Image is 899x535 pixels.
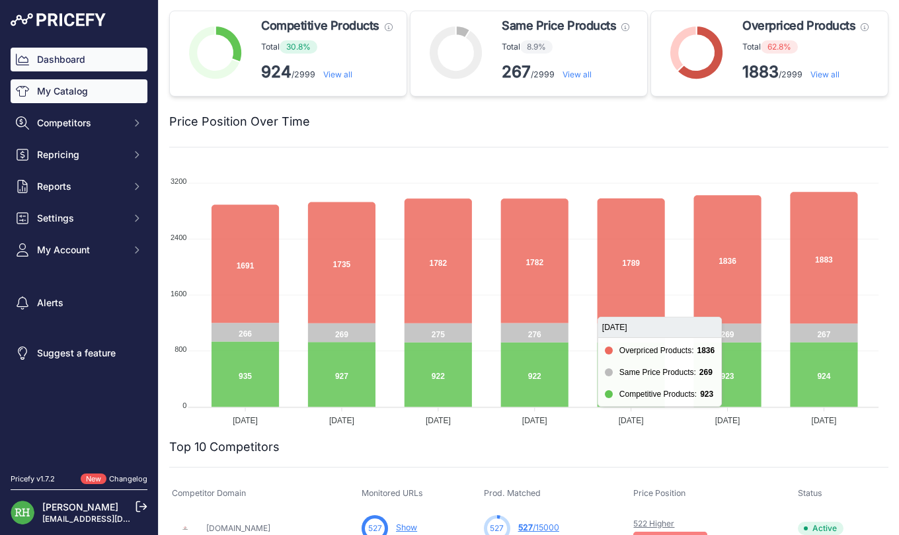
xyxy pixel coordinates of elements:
span: Settings [37,212,124,225]
span: Overpriced Products [742,17,855,35]
span: Active [798,522,843,535]
tspan: [DATE] [233,416,258,425]
span: 62.8% [761,40,798,54]
span: Competitive Products [261,17,379,35]
a: View all [810,69,840,79]
span: Competitor Domain [172,488,246,498]
span: 30.8% [280,40,317,54]
span: 8.9% [520,40,553,54]
tspan: 1600 [171,290,186,298]
tspan: 3200 [171,177,186,185]
nav: Sidebar [11,48,147,458]
a: View all [563,69,592,79]
a: View all [323,69,352,79]
strong: 267 [502,62,531,81]
button: Settings [11,206,147,230]
span: 527 [490,522,504,534]
p: /2999 [261,62,393,83]
tspan: [DATE] [522,416,547,425]
tspan: [DATE] [812,416,837,425]
a: Changelog [109,474,147,483]
span: Reports [37,180,124,193]
span: New [81,473,106,485]
p: Total [502,40,629,54]
a: Alerts [11,291,147,315]
span: Prod. Matched [484,488,541,498]
div: Pricefy v1.7.2 [11,473,55,485]
strong: 1883 [742,62,779,81]
span: Competitors [37,116,124,130]
tspan: [DATE] [329,416,354,425]
span: Monitored URLs [362,488,423,498]
a: 527/15000 [518,522,559,532]
tspan: 0 [182,401,186,409]
img: Pricefy Logo [11,13,106,26]
h2: Top 10 Competitors [169,438,280,456]
tspan: 800 [175,345,186,353]
p: Total [261,40,393,54]
span: My Account [37,243,124,257]
a: [EMAIL_ADDRESS][DOMAIN_NAME] [42,514,180,524]
button: Repricing [11,143,147,167]
span: Price Position [633,488,685,498]
span: Status [798,488,822,498]
a: Show [396,522,417,532]
span: Same Price Products [502,17,616,35]
button: Competitors [11,111,147,135]
a: Suggest a feature [11,341,147,365]
span: 527 [368,522,382,534]
a: 522 Higher [633,518,674,528]
strong: 924 [261,62,292,81]
a: Dashboard [11,48,147,71]
tspan: 2400 [171,233,186,241]
a: [DOMAIN_NAME] [206,523,270,533]
tspan: [DATE] [715,416,740,425]
a: [PERSON_NAME] [42,501,118,513]
span: 527 [518,522,533,532]
button: My Account [11,238,147,262]
tspan: [DATE] [426,416,451,425]
button: Reports [11,175,147,198]
p: Total [742,40,869,54]
span: Repricing [37,148,124,161]
a: My Catalog [11,79,147,103]
p: /2999 [502,62,629,83]
h2: Price Position Over Time [169,112,310,131]
p: /2999 [742,62,869,83]
tspan: [DATE] [619,416,644,425]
